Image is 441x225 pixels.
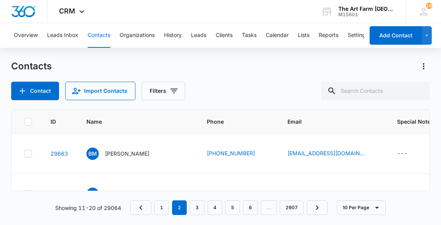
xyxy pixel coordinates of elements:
div: Name - BRET MICHEAL - Select to Edit Field [86,148,163,160]
button: Leads [191,23,206,48]
a: Navigate to contact details page for BRET MICHEAL [51,150,68,157]
a: Page 6 [243,200,258,215]
a: [PHONE_NUMBER] [207,149,255,157]
button: Tasks [242,23,257,48]
span: CRM [59,7,75,15]
em: 2 [172,200,187,215]
div: Phone - (484) 606-2499 - Select to Edit Field [207,149,269,158]
div: account name [338,6,395,12]
button: Reports [319,23,338,48]
p: Showing 11-20 of 29064 [55,204,121,212]
span: BM [86,148,99,160]
p: [PERSON_NAME] [105,149,149,158]
span: Name [86,118,177,126]
div: Special Notes - - Select to Edit Field [397,189,421,198]
a: [PHONE_NUMBER] [207,189,255,197]
span: Phone [207,118,258,126]
button: Lists [298,23,309,48]
button: Actions [417,60,430,72]
a: Page 4 [208,200,222,215]
a: Page 1 [154,200,169,215]
div: Email - julie.j.geng@gmail.com - Select to Edit Field [287,189,378,198]
a: Page 2907 [280,200,304,215]
a: [EMAIL_ADDRESS][DOMAIN_NAME] [287,149,365,157]
a: Navigate to contact details page for Julie Geng [51,190,68,197]
button: Overview [14,23,38,48]
button: Leads Inbox [47,23,78,48]
div: Special Notes - - Select to Edit Field [397,149,421,158]
div: --- [397,189,407,198]
h1: Contacts [11,60,52,72]
button: Add Contact [370,26,422,45]
span: 19 [426,3,432,9]
span: Special Notes [397,118,434,126]
button: Calendar [266,23,289,48]
div: notifications count [426,3,432,9]
button: 10 Per Page [337,200,386,215]
div: Email - bm4953446@gmail.com - Select to Edit Field [287,149,378,158]
a: Page 3 [190,200,204,215]
button: History [164,23,182,48]
button: Settings [348,23,368,48]
a: Page 5 [225,200,240,215]
div: --- [397,149,407,158]
button: Organizations [120,23,155,48]
span: ID [51,118,57,126]
a: Previous Page [130,200,151,215]
div: Phone - (917) 833-1115 - Select to Edit Field [207,189,269,198]
nav: Pagination [130,200,328,215]
button: Import Contacts [65,82,135,100]
input: Search Contacts [321,82,430,100]
a: Next Page [307,200,328,215]
button: Filters [142,82,185,100]
div: Name - Julie Geng - Select to Edit Field [86,188,163,200]
button: Add Contact [11,82,59,100]
button: Contacts [88,23,110,48]
p: [PERSON_NAME] [105,190,149,198]
span: JG [86,188,99,200]
a: [PERSON_NAME][EMAIL_ADDRESS][PERSON_NAME][DOMAIN_NAME] [287,189,365,197]
span: Email [287,118,367,126]
div: account id [338,12,395,17]
button: Clients [216,23,233,48]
